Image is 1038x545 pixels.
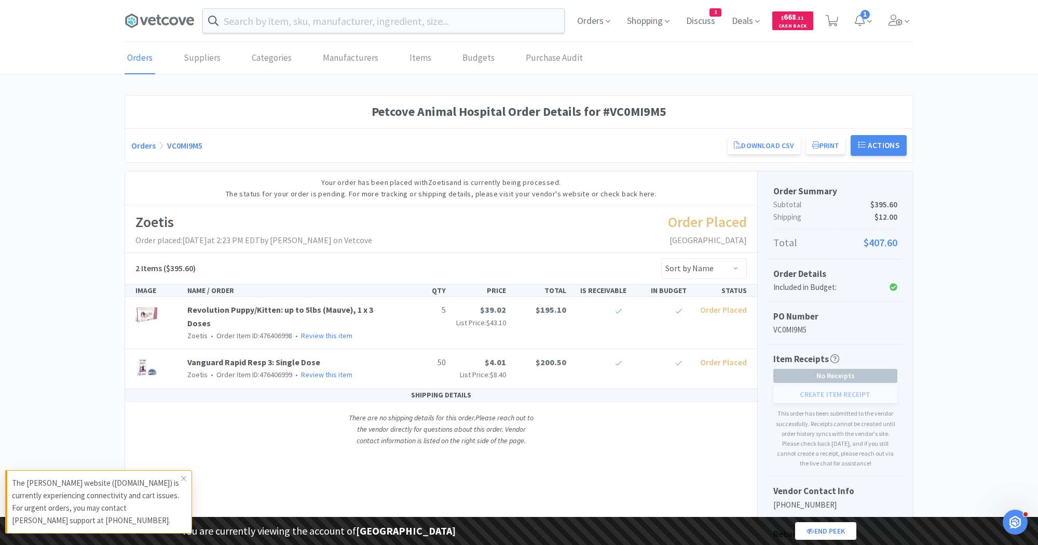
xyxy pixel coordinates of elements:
p: List Price: [454,369,506,380]
span: Zoetis [187,370,208,379]
h5: Order Summary [773,184,897,198]
div: TOTAL [510,285,570,296]
span: $195.10 [536,304,566,315]
a: Discuss3 [682,17,719,26]
span: Order Item ID: 476406999 [208,370,292,379]
span: $407.60 [864,234,897,251]
div: IS RECEIVABLE [570,285,631,296]
a: Budgets [460,43,497,74]
span: No Receipts [774,369,897,382]
a: Purchase Audit [523,43,585,74]
div: STATUS [691,285,751,296]
span: • [294,331,299,340]
p: VC0MI9M5 [773,324,897,336]
a: End Peek [795,522,856,540]
span: $200.50 [536,357,566,367]
div: IN BUDGET [631,285,691,296]
iframe: Intercom live chat [1003,510,1028,535]
p: Subtotal [773,198,897,211]
span: Order Item ID: 476406998 [208,331,292,340]
p: Total [773,234,897,251]
span: $43.10 [486,318,506,327]
div: Included in Budget: [773,281,856,294]
button: Print [806,137,846,154]
h1: Zoetis [135,210,372,234]
h5: Vendor Contact Info [773,484,897,498]
span: $39.02 [480,304,506,315]
span: Order Placed [668,212,747,231]
div: Your order has been placed with Zoetis and is currently being processed. The status for your orde... [125,171,757,206]
span: $12.00 [875,211,897,223]
a: Manufacturers [320,43,381,74]
div: QTY [390,285,450,296]
span: 2 Items [135,263,162,273]
span: Cash Back [778,23,807,30]
a: Categories [249,43,294,74]
span: 3 [710,9,721,16]
p: The [PERSON_NAME] website ([DOMAIN_NAME]) is currently experiencing connectivity and cart issues.... [12,477,181,527]
p: 50 [394,356,446,369]
p: 5 [394,303,446,317]
a: Suppliers [181,43,223,74]
div: NAME / ORDER [183,285,390,296]
h5: PO Number [773,310,897,324]
h1: Petcove Animal Hospital Order Details for #VC0MI9M5 [131,102,907,122]
div: PRICE [450,285,510,296]
span: • [209,331,215,340]
p: Shipping [773,211,897,223]
p: [GEOGRAPHIC_DATA] [668,234,747,247]
i: There are no shipping details for this order. Please reach out to the vendor directly for questio... [349,413,534,446]
img: 50940d4169374fd69115e492a0837189_295882.png [135,356,158,379]
h5: ($395.60) [135,262,196,275]
a: Orders [131,140,156,151]
a: $668.11Cash Back [772,7,813,35]
span: Order Placed [700,357,747,367]
div: SHIPPING DETAILS [125,389,757,401]
p: [PHONE_NUMBER] [773,499,897,511]
a: VC0MI9M5 [167,140,202,151]
a: Items [407,43,434,74]
span: • [294,370,299,379]
span: $4.01 [485,357,506,367]
a: Download CSV [728,137,800,154]
span: $ [781,15,784,21]
a: Review this item [301,370,352,379]
input: Search by item, sku, manufacturer, ingredient, size... [203,9,564,33]
span: . 11 [796,15,804,21]
img: 6e3ce734ddb842ae9e4c0f39ee978669_295453.png [135,303,158,326]
a: Revolution Puppy/Kitten: up to 5lbs (Mauve), 1 x 3 Doses [187,304,373,328]
span: • [209,370,215,379]
span: Zoetis [187,331,208,340]
strong: [GEOGRAPHIC_DATA] [356,524,456,537]
a: Orders [125,43,155,74]
p: Order placed: [DATE] at 2:23 PM EDT by [PERSON_NAME] on Vetcove [135,234,372,247]
div: IMAGE [131,285,183,296]
a: Vanguard Rapid Resp 3: Single Dose [187,357,320,367]
p: This order has been submitted to the vendor successfully. Receipts cannot be created until order ... [773,408,897,468]
p: You are currently viewing the account of [182,523,456,539]
span: $8.40 [490,370,506,379]
span: 668 [781,12,804,22]
button: Actions [851,135,907,156]
span: 1 [861,10,870,19]
a: Review this item [301,331,352,340]
h5: Item Receipts [773,352,839,366]
span: Order Placed [700,304,747,315]
span: $395.60 [870,198,897,211]
h5: Order Details [773,267,897,281]
p: List Price: [454,317,506,328]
